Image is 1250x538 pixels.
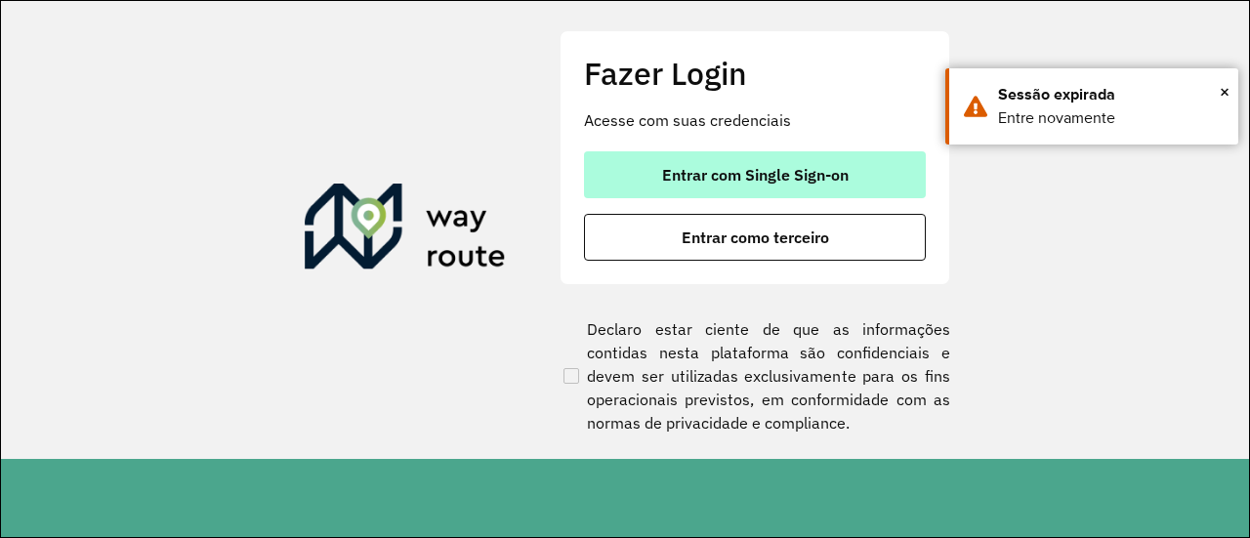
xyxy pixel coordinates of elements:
[584,108,926,132] p: Acesse com suas credenciais
[584,55,926,92] h2: Fazer Login
[1220,77,1229,106] button: Close
[998,83,1224,106] div: Sessão expirada
[584,214,926,261] button: button
[998,106,1224,130] div: Entre novamente
[584,151,926,198] button: button
[1220,77,1229,106] span: ×
[560,317,950,435] label: Declaro estar ciente de que as informações contidas nesta plataforma são confidenciais e devem se...
[682,229,829,245] span: Entrar como terceiro
[305,184,506,277] img: Roteirizador AmbevTech
[662,167,849,183] span: Entrar com Single Sign-on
